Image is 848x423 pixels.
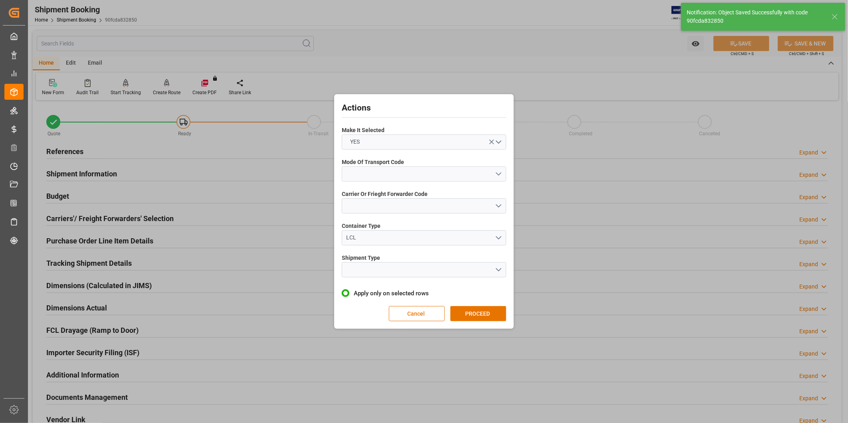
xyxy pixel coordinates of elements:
[347,138,364,146] span: YES
[342,230,506,245] button: open menu
[342,289,506,298] label: Apply only on selected rows
[342,102,506,115] h2: Actions
[342,190,428,198] span: Carrier Or Frieght Forwarder Code
[342,134,506,150] button: open menu
[342,222,380,230] span: Container Type
[347,233,495,242] div: LCL
[342,262,506,277] button: open menu
[342,158,404,166] span: Mode Of Transport Code
[450,306,506,321] button: PROCEED
[342,166,506,182] button: open menu
[342,198,506,213] button: open menu
[687,8,824,25] div: Notification: Object Saved Successfully with code 90fcda832850
[389,306,445,321] button: Cancel
[342,126,384,134] span: Make It Selected
[342,254,380,262] span: Shipment Type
